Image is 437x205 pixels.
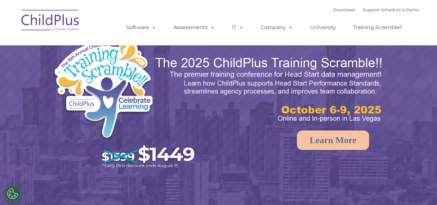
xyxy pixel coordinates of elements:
[167,21,221,34] a: Assessments
[363,7,380,12] a: Support
[297,131,369,150] a: Learn More
[225,21,250,34] a: IT
[304,21,343,34] a: University
[381,7,419,12] a: Schedule A Demo
[5,186,21,202] button: Cookies Settings
[18,5,83,38] img: ChildPlus by Procare Solutions
[254,21,300,34] a: Company
[333,7,355,12] a: Download
[347,21,409,34] a: Training Scramble!!
[120,21,163,34] a: Software
[333,7,419,12] font: |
